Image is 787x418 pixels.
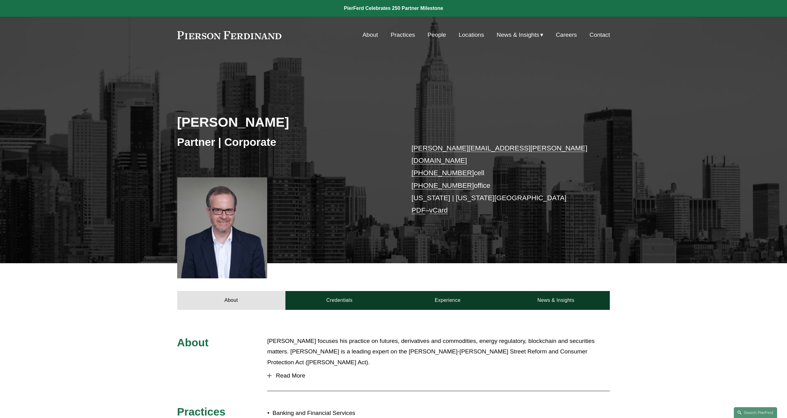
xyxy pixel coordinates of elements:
a: folder dropdown [497,29,543,41]
a: People [428,29,446,41]
span: Practices [177,406,226,418]
a: About [362,29,378,41]
a: Careers [556,29,577,41]
h2: [PERSON_NAME] [177,114,394,130]
span: News & Insights [497,30,539,40]
a: [PHONE_NUMBER] [412,182,474,189]
a: vCard [429,206,448,214]
a: About [177,291,285,310]
a: Credentials [285,291,394,310]
a: Locations [459,29,484,41]
a: [PERSON_NAME][EMAIL_ADDRESS][PERSON_NAME][DOMAIN_NAME] [412,144,588,164]
span: Read More [272,372,610,379]
h3: Partner | Corporate [177,135,394,149]
a: Contact [589,29,610,41]
a: Practices [391,29,415,41]
button: Read More [267,368,610,384]
a: Experience [394,291,502,310]
p: cell office [US_STATE] | [US_STATE][GEOGRAPHIC_DATA] – [412,142,592,217]
span: About [177,336,209,348]
a: [PHONE_NUMBER] [412,169,474,177]
a: Search this site [734,407,777,418]
p: [PERSON_NAME] focuses his practice on futures, derivatives and commodities, energy regulatory, bl... [267,336,610,368]
a: PDF [412,206,426,214]
a: News & Insights [502,291,610,310]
